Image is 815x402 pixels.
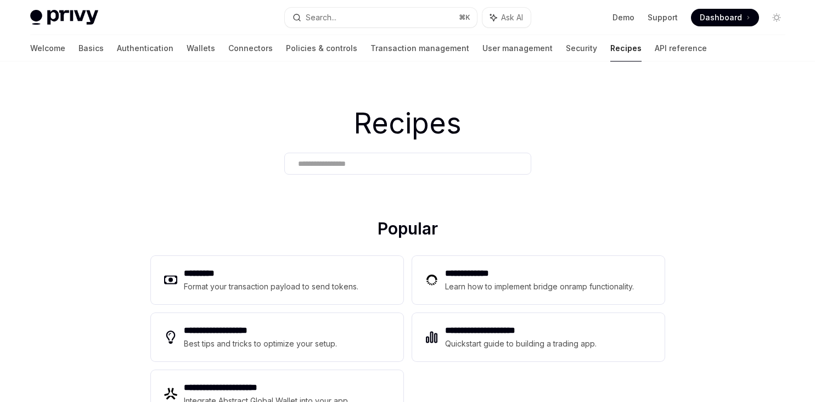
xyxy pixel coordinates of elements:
[459,13,470,22] span: ⌘ K
[285,8,477,27] button: Search...⌘K
[691,9,759,26] a: Dashboard
[501,12,523,23] span: Ask AI
[612,12,634,23] a: Demo
[30,35,65,62] a: Welcome
[228,35,273,62] a: Connectors
[151,256,403,304] a: **** ****Format your transaction payload to send tokens.
[482,35,553,62] a: User management
[566,35,597,62] a: Security
[78,35,104,62] a: Basics
[187,35,215,62] a: Wallets
[370,35,469,62] a: Transaction management
[445,280,637,293] div: Learn how to implement bridge onramp functionality.
[445,337,597,350] div: Quickstart guide to building a trading app.
[482,8,531,27] button: Ask AI
[117,35,173,62] a: Authentication
[151,219,665,243] h2: Popular
[286,35,357,62] a: Policies & controls
[412,256,665,304] a: **** **** ***Learn how to implement bridge onramp functionality.
[184,337,339,350] div: Best tips and tricks to optimize your setup.
[306,11,336,24] div: Search...
[700,12,742,23] span: Dashboard
[184,280,359,293] div: Format your transaction payload to send tokens.
[655,35,707,62] a: API reference
[768,9,785,26] button: Toggle dark mode
[30,10,98,25] img: light logo
[648,12,678,23] a: Support
[610,35,642,62] a: Recipes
